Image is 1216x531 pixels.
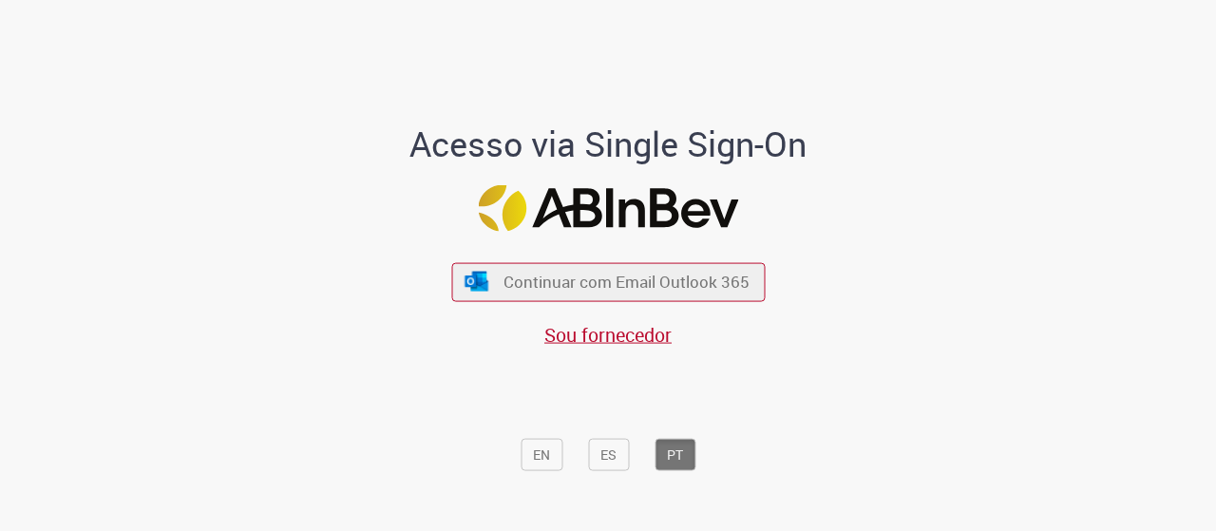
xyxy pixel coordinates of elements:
[588,438,629,470] button: ES
[464,272,490,292] img: ícone Azure/Microsoft 360
[451,262,765,301] button: ícone Azure/Microsoft 360 Continuar com Email Outlook 365
[521,438,562,470] button: EN
[544,321,672,347] a: Sou fornecedor
[478,185,738,232] img: Logo ABInBev
[655,438,695,470] button: PT
[345,124,872,162] h1: Acesso via Single Sign-On
[503,271,750,293] span: Continuar com Email Outlook 365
